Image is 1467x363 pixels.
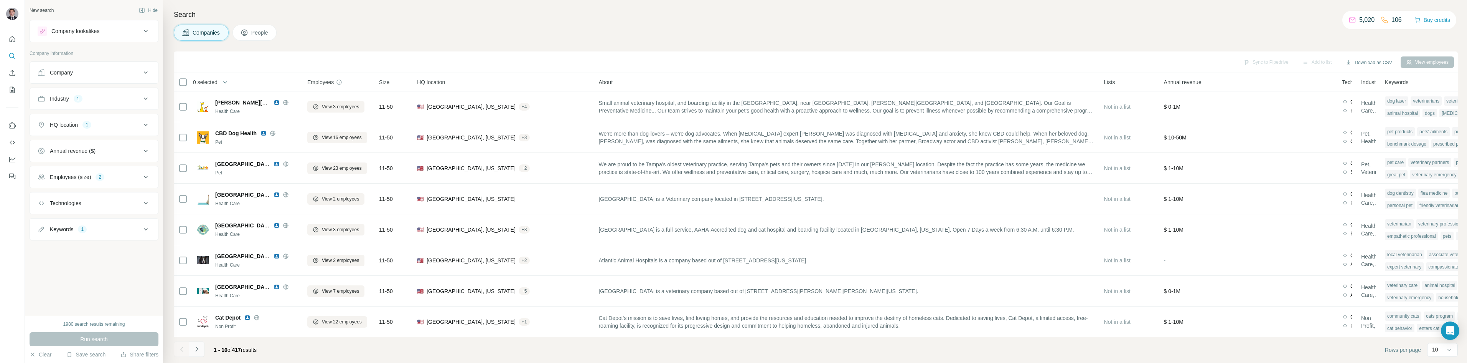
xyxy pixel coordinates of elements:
[6,49,18,63] button: Search
[214,347,227,353] span: 1 - 10
[1385,96,1408,106] div: dog laser
[1385,201,1415,210] div: personal pet
[215,99,318,106] span: [PERSON_NAME][GEOGRAPHIC_DATA]
[30,194,158,212] button: Technologies
[215,161,273,167] span: [GEOGRAPHIC_DATA]
[307,316,367,328] button: View 22 employees
[1350,199,1352,207] span: RSS,
[1350,313,1352,321] span: Google Tag Manager,
[66,351,105,358] button: Save search
[519,165,530,172] div: + 2
[322,165,362,172] span: View 23 employees
[598,287,918,295] span: [GEOGRAPHIC_DATA] is a veterinary company based out of [STREET_ADDRESS][PERSON_NAME][PERSON_NAME]...
[379,257,393,264] span: 11-50
[322,103,359,110] span: View 3 employees
[197,224,209,236] img: Logo of Dunedin Animal Medical Center AND Pet Resort
[193,29,221,36] span: Companies
[1164,104,1181,110] span: $ 0-1M
[82,121,91,128] div: 1
[1164,165,1183,171] span: $ 1-10M
[379,164,393,172] span: 11-50
[1385,312,1421,321] div: community cats
[197,131,209,144] img: Logo of CBD Dog Health
[427,318,516,326] span: [GEOGRAPHIC_DATA], [US_STATE]
[307,255,364,266] button: View 2 employees
[215,129,257,137] span: CBD Dog Health
[427,287,516,295] span: [GEOGRAPHIC_DATA], [US_STATE]
[274,253,280,259] img: LinkedIn logo
[379,195,393,203] span: 11-50
[1361,130,1385,145] span: Pet, Health Care, Veterinary
[417,195,424,203] span: 🇺🇸
[379,134,393,141] span: 11-50
[96,174,104,181] div: 2
[30,90,158,108] button: Industry1
[1418,189,1450,198] div: flea medicine
[1422,109,1437,118] div: dogs
[417,164,424,172] span: 🇺🇸
[260,130,267,136] img: LinkedIn logo
[427,226,516,234] span: [GEOGRAPHIC_DATA], [US_STATE]
[134,5,163,16] button: Hide
[1385,262,1424,272] div: expert veterinary
[598,195,824,203] span: [GEOGRAPHIC_DATA] is a Veterinary company located in [STREET_ADDRESS][US_STATE].
[197,316,209,328] img: Logo of Cat Depot
[1164,227,1183,233] span: $ 1-10M
[1385,158,1406,167] div: pet care
[197,162,209,174] img: Logo of Tampa Veterinary Hospital
[215,231,298,238] div: Health Care
[1164,257,1166,264] span: -
[274,161,280,167] img: LinkedIn logo
[1350,138,1352,145] span: Google Tag Manager for WordPress,
[1441,232,1454,241] div: pets
[6,83,18,97] button: My lists
[6,8,18,20] img: Avatar
[30,63,158,82] button: Company
[1414,15,1450,25] button: Buy credits
[417,287,424,295] span: 🇺🇸
[1350,282,1352,290] span: Google Tag Manager,
[1164,196,1183,202] span: $ 1-10M
[30,50,158,57] p: Company information
[30,220,158,239] button: Keywords1
[417,257,424,264] span: 🇺🇸
[598,78,613,86] span: About
[379,226,393,234] span: 11-50
[215,108,298,115] div: Health Care
[1350,291,1352,299] span: Amplitude,
[78,226,87,233] div: 1
[417,318,424,326] span: 🇺🇸
[1417,324,1442,333] div: enters cat
[227,347,232,353] span: of
[50,121,78,129] div: HQ location
[1385,346,1421,354] span: Rows per page
[274,222,280,229] img: LinkedIn logo
[1361,253,1385,268] span: Health Care, Hospital, Pet, Veterinary, Medical
[30,351,51,358] button: Clear
[519,257,530,264] div: + 2
[417,103,424,111] span: 🇺🇸
[274,99,280,106] img: LinkedIn logo
[1385,189,1416,198] div: dog dentistry
[6,169,18,183] button: Feedback
[1417,201,1464,210] div: friendly veterinarians
[322,288,359,295] span: View 7 employees
[1104,165,1131,171] span: Not in a list
[1164,319,1183,325] span: $ 1-10M
[197,256,209,264] img: Logo of Atlantic Animal Hospitals
[30,142,158,160] button: Annual revenue ($)
[1385,78,1408,86] span: Keywords
[1350,98,1352,106] span: Google Tag Manager,
[193,78,218,86] span: 0 selected
[1164,134,1187,141] span: $ 10-50M
[6,66,18,80] button: Enrich CSV
[1104,134,1131,141] span: Not in a list
[215,200,298,207] div: Health Care
[322,226,359,233] span: View 3 employees
[30,22,158,40] button: Company lookalikes
[215,192,273,198] span: [GEOGRAPHIC_DATA]
[244,315,251,321] img: LinkedIn logo
[1350,129,1352,136] span: Google Tag Manager,
[1432,346,1438,353] p: 10
[6,119,18,133] button: Use Surfe on LinkedIn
